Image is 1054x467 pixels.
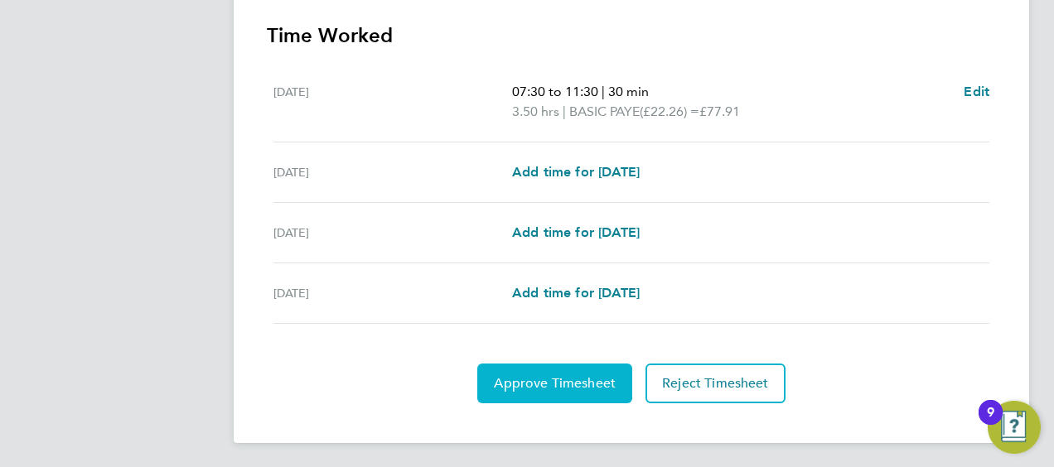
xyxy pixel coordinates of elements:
span: 07:30 to 11:30 [512,84,598,99]
div: 9 [987,412,994,434]
span: BASIC PAYE [569,102,640,122]
button: Reject Timesheet [645,363,786,403]
a: Add time for [DATE] [512,283,640,303]
a: Add time for [DATE] [512,162,640,182]
h3: Time Worked [267,22,996,49]
span: Add time for [DATE] [512,164,640,180]
div: [DATE] [273,283,512,303]
div: [DATE] [273,82,512,122]
span: Approve Timesheet [494,375,616,392]
button: Approve Timesheet [477,363,632,403]
button: Open Resource Center, 9 new notifications [988,401,1041,454]
span: | [602,84,605,99]
a: Add time for [DATE] [512,223,640,243]
span: | [563,104,566,119]
span: 30 min [608,84,649,99]
span: Add time for [DATE] [512,224,640,240]
span: Add time for [DATE] [512,285,640,301]
span: Edit [964,84,989,99]
div: [DATE] [273,162,512,182]
a: Edit [964,82,989,102]
div: [DATE] [273,223,512,243]
span: £77.91 [699,104,740,119]
span: 3.50 hrs [512,104,559,119]
span: Reject Timesheet [662,375,769,392]
span: (£22.26) = [640,104,699,119]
